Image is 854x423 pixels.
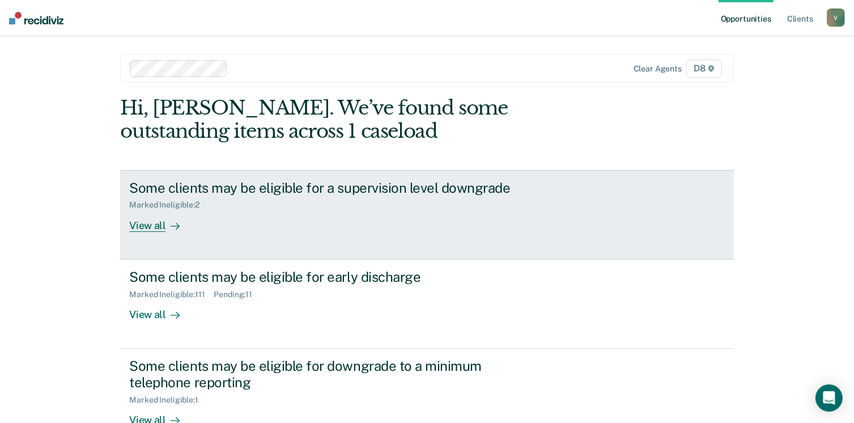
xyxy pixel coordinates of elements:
[120,260,733,349] a: Some clients may be eligible for early dischargeMarked Ineligible:111Pending:11View all
[815,384,843,412] div: Open Intercom Messenger
[129,299,193,321] div: View all
[129,269,527,285] div: Some clients may be eligible for early discharge
[129,210,193,232] div: View all
[120,170,733,260] a: Some clients may be eligible for a supervision level downgradeMarked Ineligible:2View all
[827,9,845,27] button: V
[129,180,527,196] div: Some clients may be eligible for a supervision level downgrade
[634,64,682,74] div: Clear agents
[129,200,208,210] div: Marked Ineligible : 2
[686,60,722,78] span: D8
[214,290,261,299] div: Pending : 11
[129,358,527,391] div: Some clients may be eligible for downgrade to a minimum telephone reporting
[129,290,214,299] div: Marked Ineligible : 111
[120,96,611,143] div: Hi, [PERSON_NAME]. We’ve found some outstanding items across 1 caseload
[129,395,207,405] div: Marked Ineligible : 1
[9,12,63,24] img: Recidiviz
